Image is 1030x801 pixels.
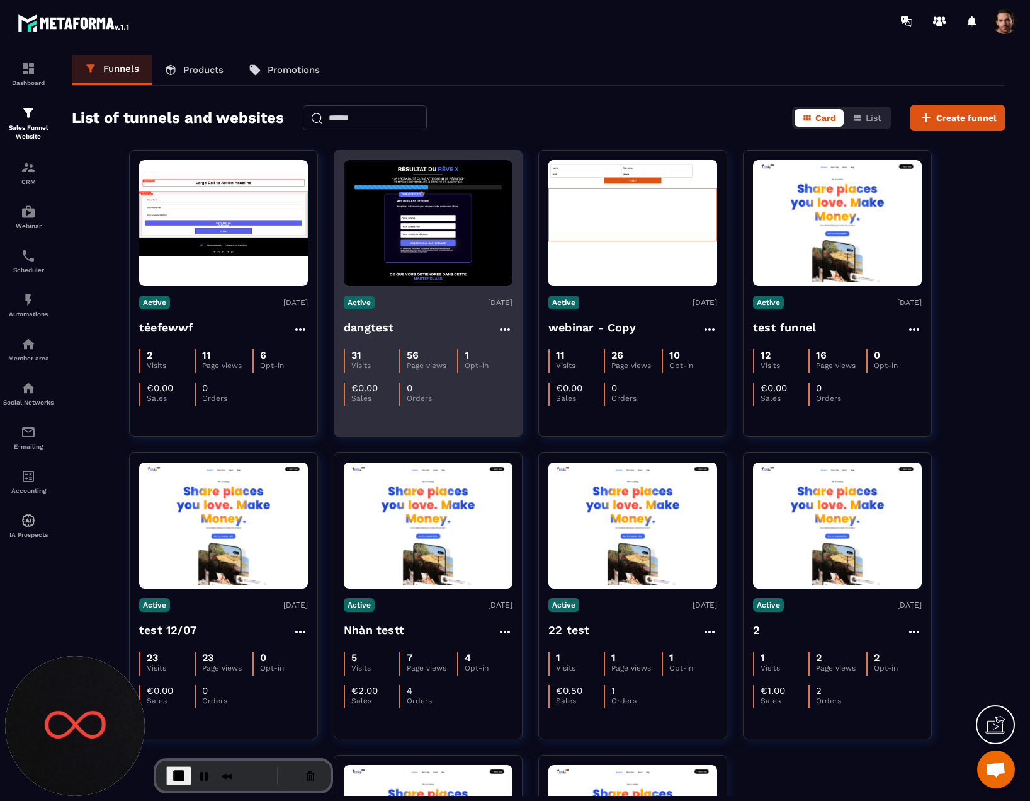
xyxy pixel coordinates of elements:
[897,601,922,609] p: [DATE]
[753,319,816,337] h4: test funnel
[3,327,54,371] a: automationsautomationsMember area
[548,598,579,612] p: Active
[407,685,412,696] p: 4
[260,349,266,361] p: 6
[147,664,195,672] p: Visits
[611,349,623,361] p: 26
[139,296,170,309] p: Active
[3,487,54,494] p: Accounting
[465,349,469,361] p: 1
[407,349,419,361] p: 56
[344,466,512,585] img: image
[753,466,922,585] img: image
[753,164,922,283] img: image
[3,531,54,538] p: IA Prospects
[236,55,332,85] a: Promotions
[3,124,54,141] p: Sales Funnel Website
[669,652,674,664] p: 1
[611,361,661,370] p: Page views
[3,267,54,274] p: Scheduler
[465,361,512,370] p: Opt-in
[202,664,252,672] p: Page views
[139,466,308,585] img: image
[202,394,250,403] p: Orders
[202,685,208,696] p: 0
[815,113,836,123] span: Card
[139,621,197,639] h4: test 12/07
[874,349,880,361] p: 0
[816,664,866,672] p: Page views
[3,52,54,96] a: formationformationDashboard
[147,696,195,705] p: Sales
[260,664,308,672] p: Opt-in
[21,248,36,263] img: scheduler
[488,601,512,609] p: [DATE]
[72,55,152,85] a: Funnels
[183,64,224,76] p: Products
[693,298,717,307] p: [DATE]
[202,696,250,705] p: Orders
[21,105,36,120] img: formation
[611,685,615,696] p: 1
[351,664,399,672] p: Visits
[344,598,375,612] p: Active
[753,598,784,612] p: Active
[761,394,808,403] p: Sales
[202,383,208,394] p: 0
[147,383,173,394] p: €0.00
[344,319,394,337] h4: dangtest
[407,361,456,370] p: Page views
[874,361,922,370] p: Opt-in
[910,105,1005,131] button: Create funnel
[147,685,173,696] p: €0.00
[21,160,36,175] img: formation
[548,466,717,585] img: image
[283,601,308,609] p: [DATE]
[260,652,266,664] p: 0
[351,349,361,361] p: 31
[816,652,822,664] p: 2
[147,394,195,403] p: Sales
[147,361,195,370] p: Visits
[407,696,455,705] p: Orders
[761,685,785,696] p: €1.00
[611,696,659,705] p: Orders
[488,298,512,307] p: [DATE]
[977,751,1015,788] div: Open chat
[866,113,881,123] span: List
[753,296,784,309] p: Active
[3,151,54,195] a: formationformationCRM
[21,469,36,484] img: accountant
[3,443,54,450] p: E-mailing
[3,459,54,504] a: accountantaccountantAccounting
[260,361,308,370] p: Opt-in
[761,696,808,705] p: Sales
[556,361,604,370] p: Visits
[761,664,808,672] p: Visits
[845,109,889,127] button: List
[816,361,866,370] p: Page views
[556,394,604,403] p: Sales
[3,96,54,151] a: formationformationSales Funnel Website
[3,178,54,185] p: CRM
[611,652,616,664] p: 1
[761,652,765,664] p: 1
[3,239,54,283] a: schedulerschedulerScheduler
[3,222,54,229] p: Webinar
[407,394,455,403] p: Orders
[21,61,36,76] img: formation
[669,361,717,370] p: Opt-in
[139,319,193,337] h4: téefewwf
[351,652,357,664] p: 5
[344,621,404,639] h4: Nhàn testt
[611,383,617,394] p: 0
[21,204,36,219] img: automations
[283,298,308,307] p: [DATE]
[3,79,54,86] p: Dashboard
[344,160,512,286] img: image
[548,160,717,286] img: image
[21,292,36,308] img: automations
[556,383,582,394] p: €0.00
[556,652,560,664] p: 1
[556,664,604,672] p: Visits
